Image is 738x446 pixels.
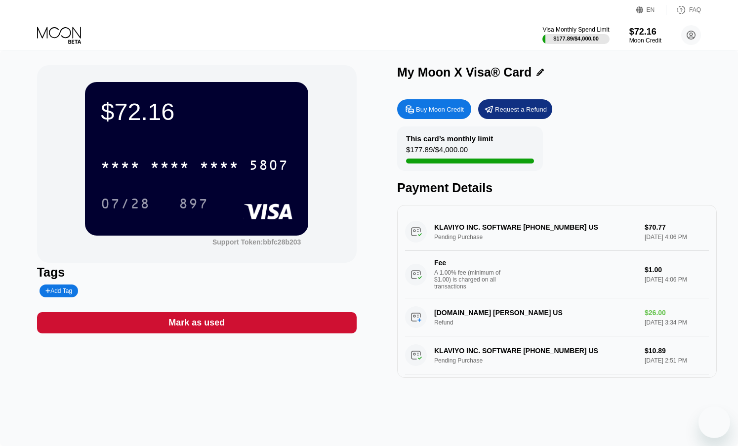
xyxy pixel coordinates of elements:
div: Visa Monthly Spend Limit [542,26,609,33]
div: 5807 [249,159,288,174]
div: Buy Moon Credit [397,99,471,119]
div: $1.00 [645,266,709,274]
div: Add Tag [40,284,78,297]
div: 897 [171,191,216,216]
div: This card’s monthly limit [406,134,493,143]
div: Buy Moon Credit [416,105,464,114]
div: $177.89 / $4,000.00 [406,145,468,159]
div: Add Tag [45,287,72,294]
div: 07/28 [93,191,158,216]
div: My Moon X Visa® Card [397,65,532,80]
div: Request a Refund [478,99,552,119]
div: $72.16Moon Credit [629,27,661,44]
div: FAQ [666,5,701,15]
div: Support Token: bbfc28b203 [212,238,301,246]
div: Moon Credit [629,37,661,44]
div: $72.16 [629,27,661,37]
div: Payment Details [397,181,717,195]
div: EN [647,6,655,13]
iframe: 启动消息传送窗口的按钮 [698,406,730,438]
div: [DATE] 4:06 PM [645,276,709,283]
div: 897 [179,197,208,213]
div: Tags [37,265,357,280]
div: 07/28 [101,197,150,213]
div: Mark as used [168,317,225,328]
div: EN [636,5,666,15]
div: FeeA 1.00% fee (minimum of $1.00) is charged on all transactions$1.00[DATE] 4:06 PM [405,251,709,298]
div: $72.16 [101,98,292,125]
div: A 1.00% fee (minimum of $1.00) is charged on all transactions [434,269,508,290]
div: Support Token:bbfc28b203 [212,238,301,246]
div: FAQ [689,6,701,13]
div: $177.89 / $4,000.00 [553,36,599,41]
div: Mark as used [37,312,357,333]
div: FeeA 1.00% fee (minimum of $1.00) is charged on all transactions$1.00[DATE] 2:51 PM [405,374,709,422]
div: Visa Monthly Spend Limit$177.89/$4,000.00 [542,26,609,44]
div: Request a Refund [495,105,547,114]
div: Fee [434,259,503,267]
